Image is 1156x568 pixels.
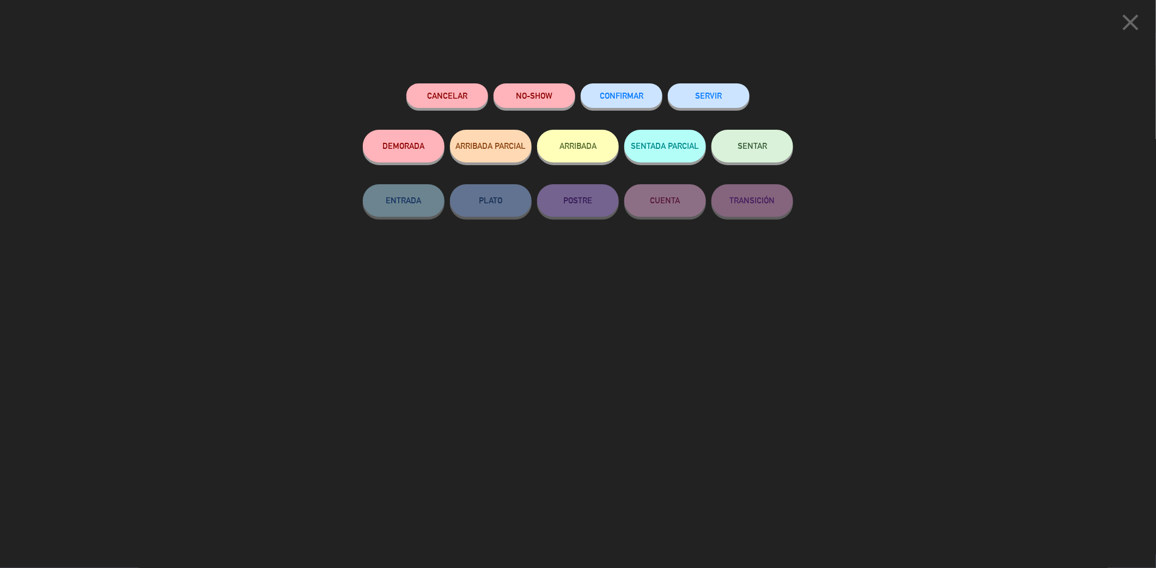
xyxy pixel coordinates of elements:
[450,184,532,217] button: PLATO
[668,83,750,108] button: SERVIR
[711,184,793,217] button: TRANSICIÓN
[494,83,575,108] button: NO-SHOW
[363,184,445,217] button: ENTRADA
[1114,8,1148,40] button: close
[738,141,767,150] span: SENTAR
[450,130,532,162] button: ARRIBADA PARCIAL
[456,141,526,150] span: ARRIBADA PARCIAL
[624,184,706,217] button: CUENTA
[711,130,793,162] button: SENTAR
[537,130,619,162] button: ARRIBADA
[581,83,662,108] button: CONFIRMAR
[363,130,445,162] button: DEMORADA
[624,130,706,162] button: SENTADA PARCIAL
[1117,9,1145,36] i: close
[600,91,643,100] span: CONFIRMAR
[537,184,619,217] button: POSTRE
[406,83,488,108] button: Cancelar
